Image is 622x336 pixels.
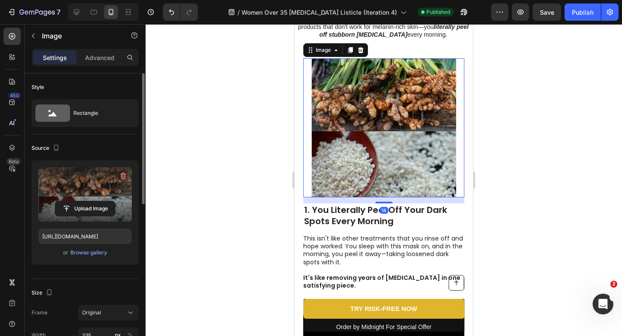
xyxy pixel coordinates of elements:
[238,8,240,17] span: /
[295,24,473,336] iframe: Design area
[426,8,450,16] span: Published
[32,143,61,154] div: Source
[565,3,601,21] button: Publish
[32,309,48,317] label: Frame
[241,8,397,17] span: Women Over 35 [MEDICAL_DATA] Listicle (Iteration 4)
[73,103,126,123] div: Rectangle
[32,83,44,91] div: Style
[42,31,115,41] p: Image
[163,3,198,21] div: Undo/Redo
[533,3,561,21] button: Save
[6,158,21,165] div: Beta
[43,53,67,62] p: Settings
[593,294,613,314] iframe: Intercom live chat
[85,53,114,62] p: Advanced
[82,309,101,317] span: Original
[55,201,115,216] button: Upload Image
[70,249,107,257] div: Browse gallery
[3,3,64,21] button: 7
[63,247,68,258] span: or
[38,228,132,244] input: https://example.com/image.jpg
[78,305,139,320] button: Original
[32,287,54,299] div: Size
[70,248,108,257] button: Browse gallery
[610,281,617,288] span: 2
[57,7,60,17] p: 7
[540,9,554,16] span: Save
[8,92,21,99] div: 450
[572,8,593,17] div: Publish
